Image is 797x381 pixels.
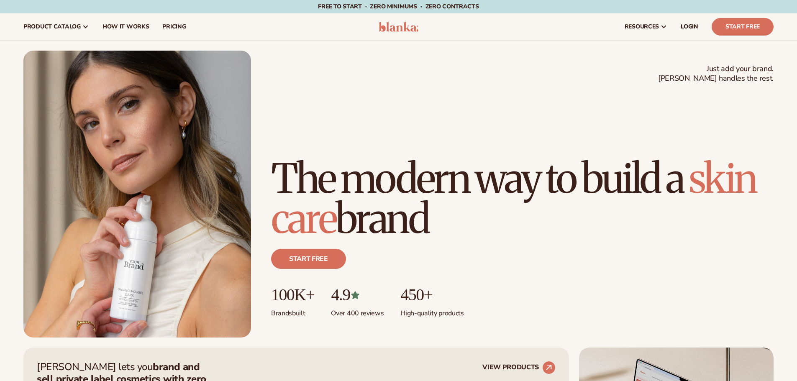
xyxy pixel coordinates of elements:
[271,304,314,318] p: Brands built
[23,23,81,30] span: product catalog
[400,304,464,318] p: High-quality products
[17,13,96,40] a: product catalog
[658,64,774,84] span: Just add your brand. [PERSON_NAME] handles the rest.
[103,23,149,30] span: How It Works
[712,18,774,36] a: Start Free
[379,22,418,32] img: logo
[96,13,156,40] a: How It Works
[271,249,346,269] a: Start free
[23,51,251,338] img: Female holding tanning mousse.
[681,23,698,30] span: LOGIN
[618,13,674,40] a: resources
[271,159,774,239] h1: The modern way to build a brand
[331,286,384,304] p: 4.9
[271,153,756,244] span: skin care
[482,361,556,374] a: VIEW PRODUCTS
[625,23,659,30] span: resources
[331,304,384,318] p: Over 400 reviews
[400,286,464,304] p: 450+
[318,3,479,10] span: Free to start · ZERO minimums · ZERO contracts
[271,286,314,304] p: 100K+
[674,13,705,40] a: LOGIN
[156,13,192,40] a: pricing
[162,23,186,30] span: pricing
